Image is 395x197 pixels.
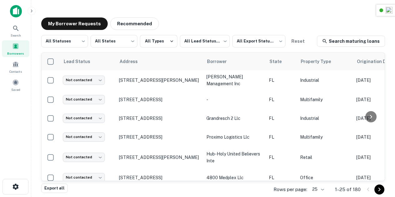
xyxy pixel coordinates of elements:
p: Multifamily [300,96,350,103]
button: My Borrower Requests [41,17,108,30]
button: Recommended [110,17,159,30]
button: Export all [41,184,68,193]
p: [STREET_ADDRESS] [119,97,200,102]
p: Industrial [300,77,350,84]
p: [STREET_ADDRESS][PERSON_NAME] [119,77,200,83]
p: FL [269,77,294,84]
p: FL [269,115,294,122]
th: Address [116,53,203,70]
a: Borrowers [2,40,29,57]
p: Multifamily [300,134,350,140]
div: Not contacted [63,153,105,162]
p: [STREET_ADDRESS] [119,134,200,140]
p: proximo logistics llc [206,134,263,140]
div: Not contacted [63,114,105,123]
div: Not contacted [63,95,105,104]
span: Lead Status [63,58,98,65]
a: Search [2,22,29,39]
p: [PERSON_NAME] management inc [206,73,263,87]
button: All Types [140,35,177,47]
a: Search maturing loans [317,36,385,47]
p: FL [269,134,294,140]
button: Go to next page [374,185,384,195]
p: hub-holy united believers inte [206,150,263,164]
p: Retail [300,154,350,161]
div: Not contacted [63,76,105,85]
div: Not contacted [63,132,105,141]
span: Borrower [207,58,235,65]
p: Industrial [300,115,350,122]
p: FL [269,96,294,103]
p: [STREET_ADDRESS] [119,175,200,180]
div: All States [91,33,137,49]
p: Office [300,174,350,181]
th: Property Type [297,53,353,70]
th: Lead Status [60,53,116,70]
span: Contacts [9,69,22,74]
img: capitalize-icon.png [10,5,22,17]
p: - [206,96,263,103]
span: Address [120,58,146,65]
div: Not contacted [63,173,105,182]
div: All Statuses [41,33,88,49]
div: All Lead Statuses [180,33,230,49]
th: State [266,53,297,70]
p: [STREET_ADDRESS] [119,116,200,121]
p: [STREET_ADDRESS][PERSON_NAME] [119,155,200,160]
button: Reset [288,35,308,47]
div: All Export Statuses [232,33,285,49]
a: Contacts [2,58,29,75]
iframe: Chat Widget [364,147,395,177]
span: State [269,58,290,65]
span: Borrowers [7,51,24,56]
span: Saved [11,87,20,92]
p: Rows per page: [274,186,307,193]
span: Search [11,33,21,38]
p: FL [269,154,294,161]
p: 1–25 of 180 [335,186,361,193]
span: Property Type [301,58,339,65]
a: Saved [2,76,29,93]
p: FL [269,174,294,181]
p: grandresch 2 llc [206,115,263,122]
div: 25 [310,185,325,194]
th: Borrower [203,53,266,70]
p: 4800 medplex llc [206,174,263,181]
